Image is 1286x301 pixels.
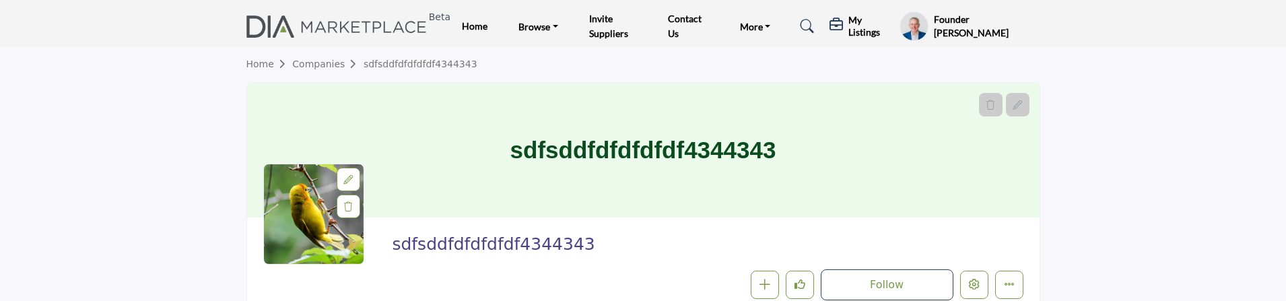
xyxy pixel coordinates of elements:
a: Home [462,20,487,32]
h1: sdfsddfdfdfdfdf4344343 [510,83,776,218]
img: site Logo [246,15,434,38]
div: Aspect Ratio:6:1,Size:1200x200px [1006,93,1029,116]
h5: My Listings [848,14,893,38]
button: Edit company [960,271,988,299]
div: My Listings [830,14,893,38]
a: More [731,17,780,36]
h5: Founder [PERSON_NAME] [934,13,1040,39]
a: Search [787,15,823,37]
a: Beta [246,15,434,38]
a: Companies [292,59,364,69]
div: Aspect Ratio:1:1,Size:400x400px [337,168,360,191]
button: Show hide supplier dropdown [900,11,928,41]
a: Contact Us [668,13,702,39]
a: Browse [509,17,568,36]
a: Home [246,59,293,69]
button: Follow [821,269,953,300]
button: Like [786,271,814,299]
span: sdfsddfdfdfdfdf4344343 [392,234,696,256]
a: sdfsddfdfdfdfdf4344343 [364,59,477,69]
button: More details [995,271,1023,299]
h6: Beta [429,11,450,23]
a: Invite Suppliers [589,13,628,39]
